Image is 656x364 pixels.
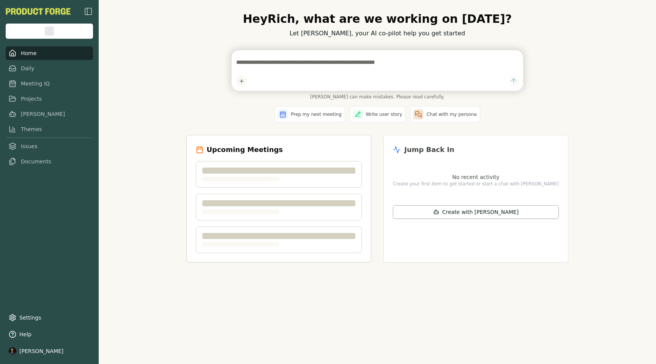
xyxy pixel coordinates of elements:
a: Projects [6,92,93,106]
button: Chat with my persona [410,106,480,123]
h1: Hey Rich , what are we working on [DATE]? [186,12,568,26]
img: sidebar [84,7,93,16]
span: [PERSON_NAME] can make mistakes. Please read carefully. [232,94,523,100]
a: Issues [6,139,93,153]
span: Chat with my persona [426,111,476,117]
button: Send message [508,76,519,86]
p: Create your first item to get started or start a chat with [PERSON_NAME] [393,181,559,187]
button: Create with [PERSON_NAME] [393,205,559,219]
button: Prep my next meeting [274,106,345,123]
a: Meeting IQ [6,77,93,90]
h2: Upcoming Meetings [207,144,283,155]
span: Write user story [366,111,402,117]
a: Home [6,46,93,60]
p: No recent activity [393,173,559,181]
span: Create with [PERSON_NAME] [442,208,519,216]
img: Product Forge [6,8,71,15]
h2: Jump Back In [404,144,454,155]
p: Let [PERSON_NAME], your AI co-pilot help you get started [186,29,568,38]
button: Write user story [350,106,406,123]
button: Help [6,328,93,341]
a: Settings [6,311,93,324]
button: Add content to chat [236,76,247,86]
button: PF-Logo [6,8,71,15]
button: [PERSON_NAME] [6,344,93,358]
img: profile [9,347,16,355]
a: Documents [6,155,93,168]
a: Themes [6,122,93,136]
button: Close Sidebar [84,7,93,16]
a: [PERSON_NAME] [6,107,93,121]
span: Prep my next meeting [291,111,341,117]
a: Daily [6,62,93,75]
